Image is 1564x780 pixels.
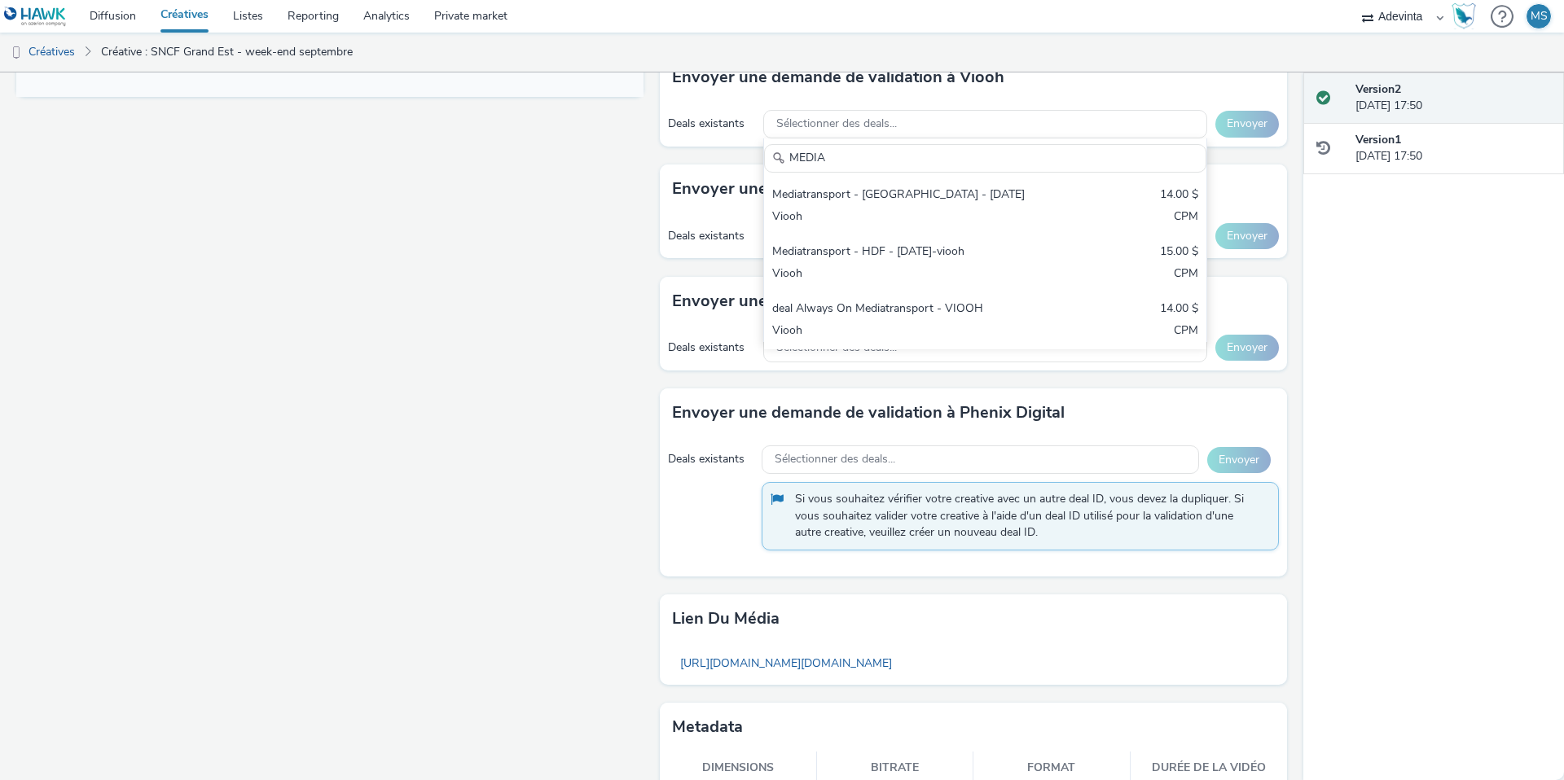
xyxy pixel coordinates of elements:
[772,300,1053,319] div: deal Always On Mediatransport - VIOOH
[1215,223,1279,249] button: Envoyer
[1355,81,1401,97] strong: Version 2
[668,116,755,132] div: Deals existants
[1174,265,1198,284] div: CPM
[1160,300,1198,319] div: 14.00 $
[93,33,361,72] a: Créative : SNCF Grand Est - week-end septembre
[1215,111,1279,137] button: Envoyer
[1355,132,1401,147] strong: Version 1
[1355,132,1551,165] div: [DATE] 17:50
[672,647,900,679] a: [URL][DOMAIN_NAME][DOMAIN_NAME]
[668,451,753,467] div: Deals existants
[1355,81,1551,115] div: [DATE] 17:50
[776,117,897,131] span: Sélectionner des deals...
[1531,4,1548,28] div: MS
[1207,447,1271,473] button: Envoyer
[668,340,755,356] div: Deals existants
[672,177,1038,201] h3: Envoyer une demande de validation à Broadsign
[672,289,1058,313] h3: Envoyer une demande de validation à MyAdbooker
[776,341,897,355] span: Sélectionner des deals...
[772,265,1053,284] div: Viooh
[1174,208,1198,227] div: CPM
[1452,3,1483,29] a: Hawk Academy
[772,208,1053,227] div: Viooh
[772,186,1053,205] div: Mediatransport - [GEOGRAPHIC_DATA] - [DATE]
[775,453,895,467] span: Sélectionner des deals...
[1174,322,1198,341] div: CPM
[4,7,67,27] img: undefined Logo
[672,401,1065,425] h3: Envoyer une demande de validation à Phenix Digital
[672,65,1004,90] h3: Envoyer une demande de validation à Viooh
[764,144,1206,173] input: Search......
[1160,186,1198,205] div: 14.00 $
[672,715,743,739] h3: Metadata
[1160,243,1198,262] div: 15.00 $
[672,607,780,631] h3: Lien du média
[795,491,1262,541] span: Si vous souhaitez vérifier votre creative avec un autre deal ID, vous devez la dupliquer. Si vous...
[1452,3,1476,29] img: Hawk Academy
[772,322,1053,341] div: Viooh
[772,243,1053,262] div: Mediatransport - HDF - [DATE]-viooh
[668,228,755,244] div: Deals existants
[8,45,24,61] img: dooh
[1215,335,1279,361] button: Envoyer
